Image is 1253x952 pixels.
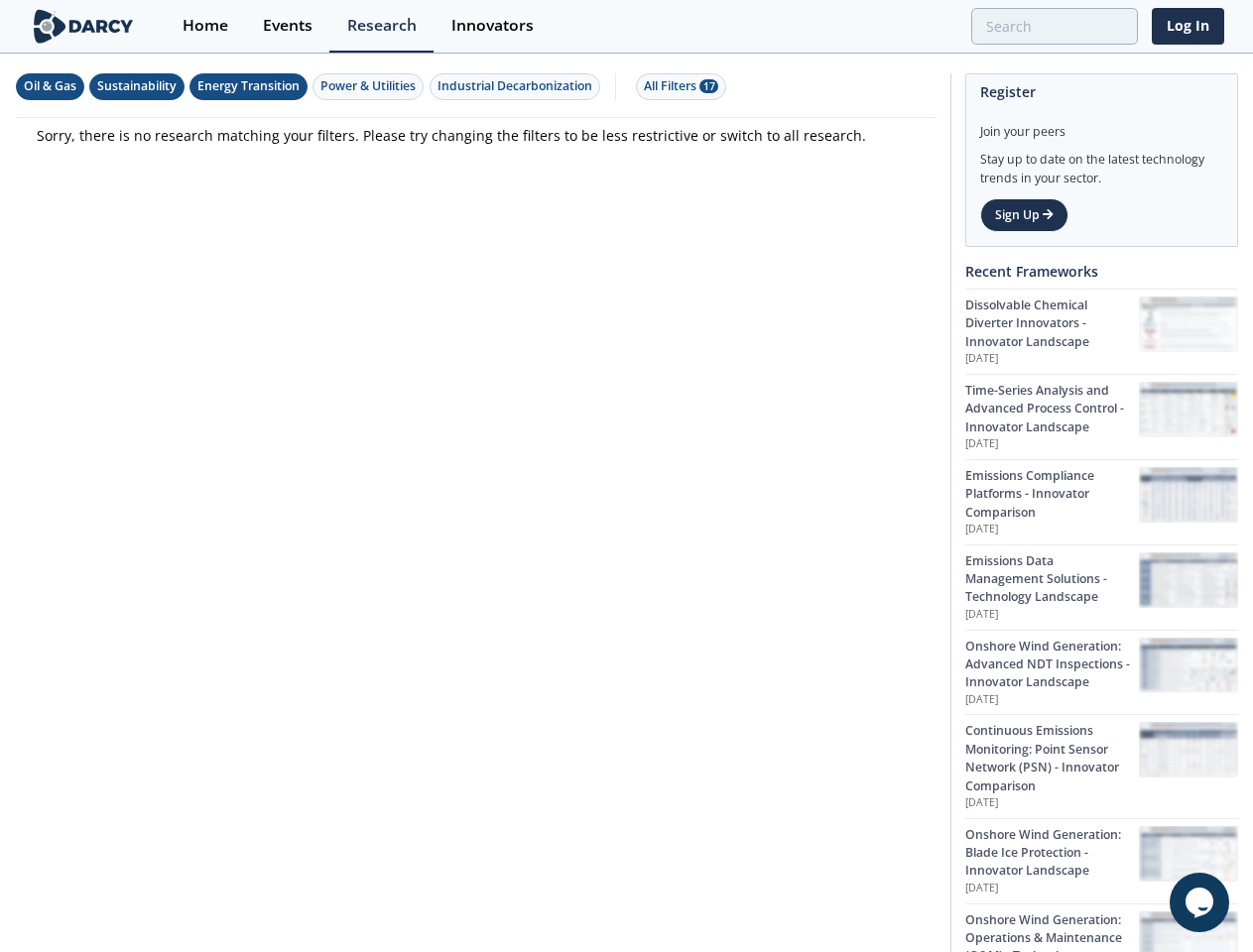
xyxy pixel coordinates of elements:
button: Industrial Decarbonization [430,73,600,100]
button: Oil & Gas [16,73,84,100]
div: Industrial Decarbonization [438,77,592,95]
a: Log In [1152,8,1224,45]
div: Onshore Wind Generation: Blade Ice Protection - Innovator Landscape [965,826,1139,881]
div: Innovators [451,18,534,34]
div: Power & Utilities [320,77,416,95]
div: Dissolvable Chemical Diverter Innovators - Innovator Landscape [965,297,1139,351]
div: Emissions Compliance Platforms - Innovator Comparison [965,467,1139,522]
a: Continuous Emissions Monitoring: Point Sensor Network (PSN) - Innovator Comparison [DATE] Continu... [965,714,1238,817]
div: Oil & Gas [24,77,76,95]
div: Onshore Wind Generation: Advanced NDT Inspections - Innovator Landscape [965,638,1139,692]
a: Sign Up [980,198,1068,232]
p: [DATE] [965,436,1139,452]
div: Recent Frameworks [965,254,1238,289]
p: [DATE] [965,607,1139,623]
p: [DATE] [965,795,1139,811]
iframe: chat widget [1170,873,1233,932]
div: Energy Transition [197,77,300,95]
p: Sorry, there is no research matching your filters. Please try changing the filters to be less res... [37,125,916,146]
button: Energy Transition [189,73,308,100]
div: All Filters [644,77,718,95]
div: Emissions Data Management Solutions - Technology Landscape [965,552,1139,607]
p: [DATE] [965,881,1139,896]
span: 17 [699,79,718,93]
div: Events [263,18,313,34]
a: Onshore Wind Generation: Blade Ice Protection - Innovator Landscape [DATE] Onshore Wind Generatio... [965,818,1238,903]
div: Register [980,74,1223,109]
p: [DATE] [965,351,1139,367]
div: Continuous Emissions Monitoring: Point Sensor Network (PSN) - Innovator Comparison [965,722,1139,795]
button: All Filters 17 [636,73,726,100]
div: Home [183,18,228,34]
a: Dissolvable Chemical Diverter Innovators - Innovator Landscape [DATE] Dissolvable Chemical Divert... [965,289,1238,374]
img: logo-wide.svg [30,9,138,44]
div: Time-Series Analysis and Advanced Process Control - Innovator Landscape [965,382,1139,436]
button: Power & Utilities [313,73,424,100]
a: Emissions Compliance Platforms - Innovator Comparison [DATE] Emissions Compliance Platforms - Inn... [965,459,1238,544]
a: Time-Series Analysis and Advanced Process Control - Innovator Landscape [DATE] Time-Series Analys... [965,374,1238,459]
button: Sustainability [89,73,185,100]
div: Join your peers [980,109,1223,141]
p: [DATE] [965,692,1139,708]
a: Emissions Data Management Solutions - Technology Landscape [DATE] Emissions Data Management Solut... [965,544,1238,630]
div: Stay up to date on the latest technology trends in your sector. [980,141,1223,187]
div: Research [347,18,417,34]
div: Sustainability [97,77,177,95]
p: [DATE] [965,522,1139,537]
a: Onshore Wind Generation: Advanced NDT Inspections - Innovator Landscape [DATE] Onshore Wind Gener... [965,630,1238,715]
input: Advanced Search [971,8,1138,45]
